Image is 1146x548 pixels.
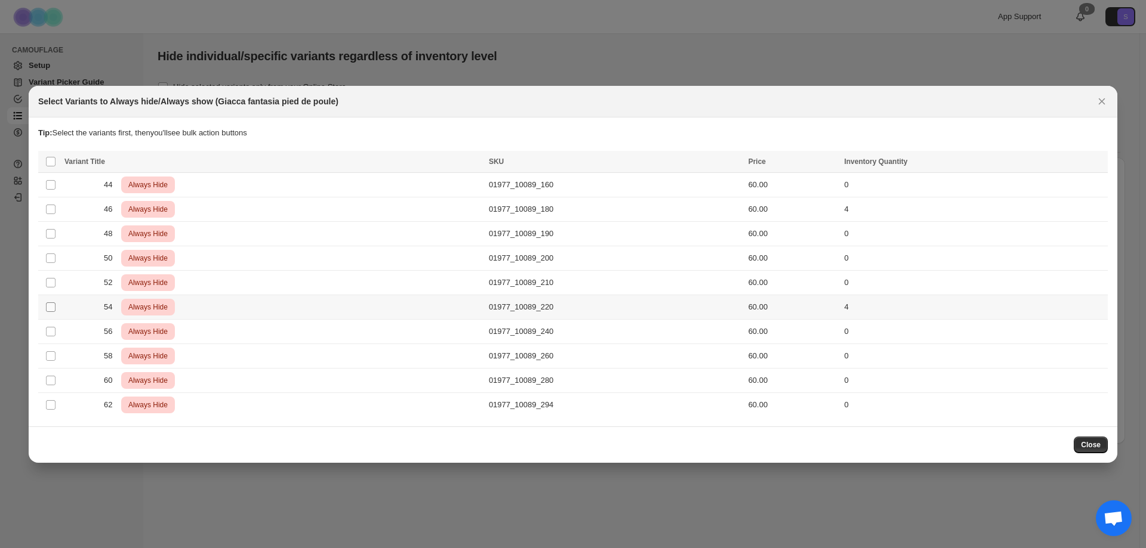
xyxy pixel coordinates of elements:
[844,157,907,166] span: Inventory Quantity
[1093,93,1110,110] button: Close
[126,178,170,192] span: Always Hide
[745,221,841,246] td: 60.00
[748,157,766,166] span: Price
[745,295,841,319] td: 60.00
[840,197,1108,221] td: 4
[1096,500,1132,536] a: Aprire la chat
[126,398,170,412] span: Always Hide
[126,373,170,388] span: Always Hide
[38,127,1108,139] p: Select the variants first, then you'll see bulk action buttons
[126,251,170,265] span: Always Hide
[104,350,119,362] span: 58
[126,300,170,314] span: Always Hide
[126,349,170,363] span: Always Hide
[104,374,119,386] span: 60
[126,275,170,290] span: Always Hide
[840,221,1108,246] td: 0
[485,392,745,417] td: 01977_10089_294
[104,228,119,240] span: 48
[485,197,745,221] td: 01977_10089_180
[104,203,119,215] span: 46
[840,246,1108,270] td: 0
[485,246,745,270] td: 01977_10089_200
[104,277,119,289] span: 52
[485,172,745,197] td: 01977_10089_160
[126,202,170,216] span: Always Hide
[104,252,119,264] span: 50
[485,295,745,319] td: 01977_10089_220
[1081,440,1101,450] span: Close
[38,128,53,137] strong: Tip:
[485,319,745,343] td: 01977_10089_240
[745,319,841,343] td: 60.00
[840,368,1108,392] td: 0
[126,227,170,241] span: Always Hide
[745,343,841,368] td: 60.00
[64,157,105,166] span: Variant Title
[745,368,841,392] td: 60.00
[840,343,1108,368] td: 0
[745,197,841,221] td: 60.00
[104,326,119,338] span: 56
[485,343,745,368] td: 01977_10089_260
[745,172,841,197] td: 60.00
[104,301,119,313] span: 54
[1074,436,1108,453] button: Close
[126,324,170,339] span: Always Hide
[485,221,745,246] td: 01977_10089_190
[485,270,745,295] td: 01977_10089_210
[485,368,745,392] td: 01977_10089_280
[840,172,1108,197] td: 0
[840,270,1108,295] td: 0
[745,270,841,295] td: 60.00
[38,95,338,107] h2: Select Variants to Always hide/Always show (Giacca fantasia pied de poule)
[104,179,119,191] span: 44
[840,295,1108,319] td: 4
[745,392,841,417] td: 60.00
[104,399,119,411] span: 62
[840,392,1108,417] td: 0
[489,157,504,166] span: SKU
[745,246,841,270] td: 60.00
[840,319,1108,343] td: 0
